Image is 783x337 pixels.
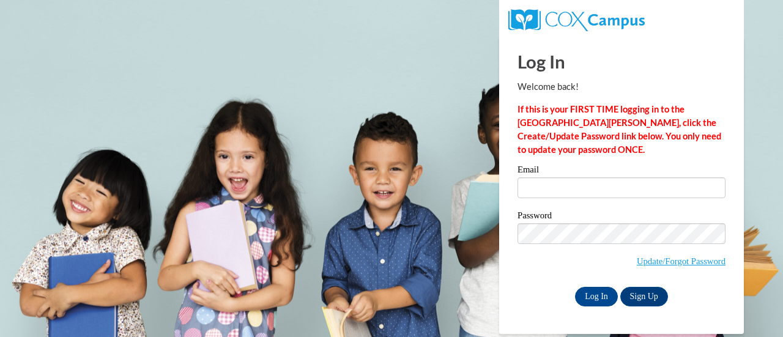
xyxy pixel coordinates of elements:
strong: If this is your FIRST TIME logging in to the [GEOGRAPHIC_DATA][PERSON_NAME], click the Create/Upd... [518,104,721,155]
h1: Log In [518,49,725,74]
label: Email [518,165,725,177]
label: Password [518,211,725,223]
input: Log In [575,287,618,306]
img: COX Campus [508,9,645,31]
p: Welcome back! [518,80,725,94]
a: COX Campus [508,14,645,24]
a: Update/Forgot Password [637,256,725,266]
a: Sign Up [620,287,668,306]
